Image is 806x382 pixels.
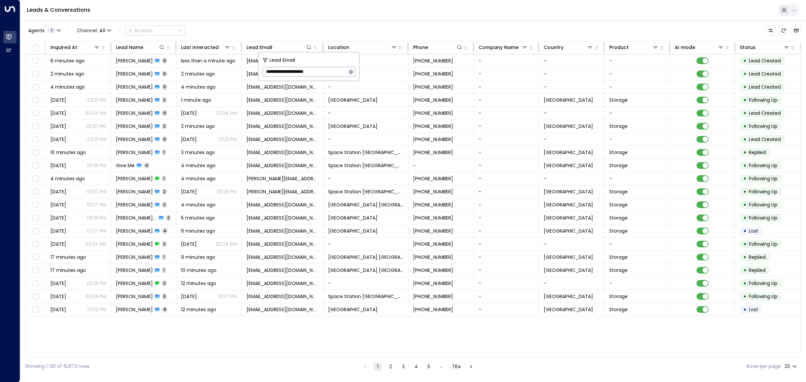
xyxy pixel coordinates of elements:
span: +447957146918 [413,97,453,103]
span: Rajuta Higgins [116,57,153,64]
button: Channel:All [74,26,114,35]
span: Toggle select row [31,292,40,301]
span: Lead Created [749,136,781,143]
span: Give Me [116,162,135,169]
div: Location [328,43,349,51]
span: Storage [609,254,628,260]
span: +447763978146 [413,228,453,234]
td: - [474,81,539,93]
div: Actions [128,28,153,34]
div: Status [740,43,790,51]
div: • [743,107,747,119]
div: Product [609,43,659,51]
span: Yesterday [181,188,197,195]
td: - [604,172,670,185]
td: - [474,107,539,120]
td: - [604,277,670,290]
div: • [743,212,747,224]
td: - [474,67,539,80]
div: • [743,121,747,132]
span: United Kingdom [544,228,593,234]
span: My@quote.com [247,162,318,169]
div: • [743,68,747,80]
span: Rajuta Higgins [116,70,153,77]
td: - [474,133,539,146]
span: Toggle select row [31,279,40,288]
span: Oct 03, 2025 [50,228,66,234]
span: 2 [162,280,167,286]
span: Lead Created [749,110,781,116]
span: Space Station Doncaster [328,188,403,195]
span: frank.carden@yahoo.com [247,175,318,182]
td: - [604,54,670,67]
div: • [743,160,747,171]
span: +447748673548 [413,149,453,156]
td: - [604,133,670,146]
span: Yesterday [50,110,66,116]
span: 10 minutes ago [181,267,217,274]
button: Go to page 2 [387,363,395,371]
div: • [743,173,747,184]
span: United Kingdom [544,267,593,274]
span: 1 [162,254,166,260]
span: United Kingdom [544,214,593,221]
span: Toggle select row [31,227,40,235]
span: rajuttahiggins@gmail.com [247,84,318,90]
div: Location [328,43,397,51]
span: Dawid Maylon [116,228,153,234]
span: Storage [609,201,628,208]
span: +447943826131 [413,267,453,274]
span: 4 minutes ago [181,175,216,182]
span: Yesterday [50,201,66,208]
span: Chantel Hunter [116,254,153,260]
td: - [474,211,539,224]
span: Rajuta Higgins [116,84,153,90]
span: Toggle select row [31,148,40,157]
span: 1 [162,176,166,181]
span: 17 minutes ago [50,267,86,274]
span: 4 minutes ago [181,162,216,169]
button: Agents1 [25,26,63,35]
div: Lead Email [247,43,312,51]
td: - [474,159,539,172]
span: Yesterday [50,214,66,221]
span: Lead Created [749,70,781,77]
div: Inquired At [50,43,100,51]
span: Toggle select row [31,214,40,222]
span: Sindy Babrova [116,149,153,156]
span: 6 minutes ago [50,57,85,64]
td: - [408,159,474,172]
span: 4 minutes ago [50,175,85,182]
span: Toggle select row [31,266,40,275]
span: q.shxnn@gmail.com [247,201,318,208]
span: stutte1jab@hotmail.com [247,136,318,143]
span: Toggle select row [31,253,40,261]
span: 4 minutes ago [50,84,85,90]
div: • [743,238,747,250]
div: Phone [413,43,428,51]
span: 2 minutes ago [50,70,84,77]
td: - [323,172,408,185]
span: +447543721031 [413,188,453,195]
span: Space Station Kings Heath [328,254,403,260]
td: - [604,107,670,120]
span: Toggle select row [31,135,40,144]
p: 03:24 PM [216,241,237,247]
span: 6 minutes ago [181,228,215,234]
span: Oct 07, 2025 [50,293,66,300]
span: United Kingdom [544,162,593,169]
div: Inquired At [50,43,77,51]
span: stutte1jab@hotmail.com [247,123,318,130]
span: Farhan Latif [116,110,153,116]
span: 0 [162,58,168,63]
span: 1 [162,149,166,155]
span: +441753000000 [413,57,453,64]
td: - [604,81,670,93]
a: Leads & Conversations [27,6,90,14]
span: sindijababrova@inbox.lv [247,149,318,156]
span: +447957146918 [413,110,453,116]
span: Storage [609,267,628,274]
span: Mike Spencer [116,280,153,287]
p: 03:34 PM [216,110,237,116]
td: - [539,133,604,146]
